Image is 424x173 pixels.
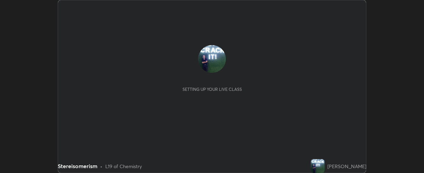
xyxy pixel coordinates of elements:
[105,163,142,170] div: L19 of Chemistry
[311,159,325,173] img: 6f76c2d2639a4a348618b66a0b020041.jpg
[198,45,226,73] img: 6f76c2d2639a4a348618b66a0b020041.jpg
[327,163,366,170] div: [PERSON_NAME]
[100,163,103,170] div: •
[58,162,97,170] div: Stereisomerism
[182,87,242,92] div: Setting up your live class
